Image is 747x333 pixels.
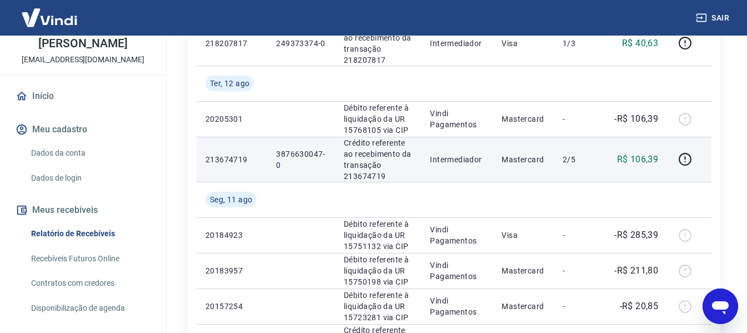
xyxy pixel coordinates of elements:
p: Crédito referente ao recebimento da transação 218207817 [344,21,412,66]
p: Visa [502,230,545,241]
p: 20184923 [205,230,258,241]
p: 218207817 [205,38,258,49]
p: R$ 106,39 [617,153,659,166]
p: Vindi Pagamentos [430,295,484,317]
p: -R$ 20,85 [620,300,659,313]
p: - [563,113,595,125]
p: Mastercard [502,301,545,312]
p: Débito referente à liquidação da UR 15750198 via CIP [344,254,412,287]
p: 3876630047-0 [276,148,326,171]
p: - [563,230,595,241]
p: - [563,301,595,312]
p: - [563,265,595,276]
p: 20157254 [205,301,258,312]
p: -R$ 211,80 [614,264,658,277]
p: [EMAIL_ADDRESS][DOMAIN_NAME] [22,54,144,66]
p: Mastercard [502,154,545,165]
a: Recebíveis Futuros Online [27,247,153,270]
p: [PERSON_NAME] [38,38,127,49]
a: Relatório de Recebíveis [27,222,153,245]
p: 1/3 [563,38,595,49]
p: Crédito referente ao recebimento da transação 213674719 [344,137,412,182]
p: -R$ 106,39 [614,112,658,126]
p: Débito referente à liquidação da UR 15768105 via CIP [344,102,412,136]
img: Vindi [13,1,86,34]
p: Intermediador [430,38,484,49]
p: Vindi Pagamentos [430,260,484,282]
a: Disponibilização de agenda [27,297,153,320]
p: Visa [502,38,545,49]
p: 2/5 [563,154,595,165]
button: Meus recebíveis [13,198,153,222]
span: Seg, 11 ago [210,194,252,205]
p: 20183957 [205,265,258,276]
p: Débito referente à liquidação da UR 15751132 via CIP [344,218,412,252]
a: Contratos com credores [27,272,153,295]
p: Mastercard [502,113,545,125]
p: 249373374-0 [276,38,326,49]
p: R$ 40,63 [622,37,658,50]
button: Meu cadastro [13,117,153,142]
p: -R$ 285,39 [614,228,658,242]
button: Sair [694,8,734,28]
a: Dados da conta [27,142,153,165]
p: Vindi Pagamentos [430,224,484,246]
span: Ter, 12 ago [210,78,249,89]
p: 20205301 [205,113,258,125]
a: Início [13,84,153,108]
p: Vindi Pagamentos [430,108,484,130]
p: Débito referente à liquidação da UR 15723281 via CIP [344,290,412,323]
p: 213674719 [205,154,258,165]
p: Mastercard [502,265,545,276]
a: Dados de login [27,167,153,190]
iframe: Botão para abrir a janela de mensagens [703,289,738,324]
p: Intermediador [430,154,484,165]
